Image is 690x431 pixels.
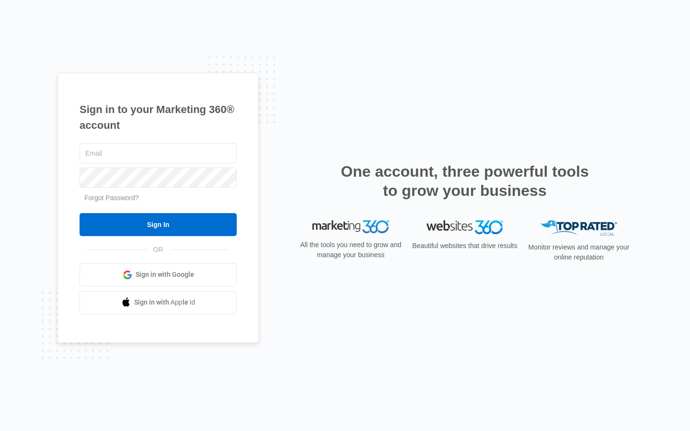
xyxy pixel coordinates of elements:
[312,220,389,234] img: Marketing 360
[80,102,237,133] h1: Sign in to your Marketing 360® account
[80,213,237,236] input: Sign In
[80,291,237,314] a: Sign in with Apple Id
[540,220,617,236] img: Top Rated Local
[80,143,237,163] input: Email
[411,241,518,251] p: Beautiful websites that drive results
[136,270,194,280] span: Sign in with Google
[84,194,139,202] a: Forgot Password?
[80,263,237,286] a: Sign in with Google
[147,245,170,255] span: OR
[297,240,404,260] p: All the tools you need to grow and manage your business
[525,242,632,262] p: Monitor reviews and manage your online reputation
[134,297,195,307] span: Sign in with Apple Id
[426,220,503,234] img: Websites 360
[338,162,592,200] h2: One account, three powerful tools to grow your business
